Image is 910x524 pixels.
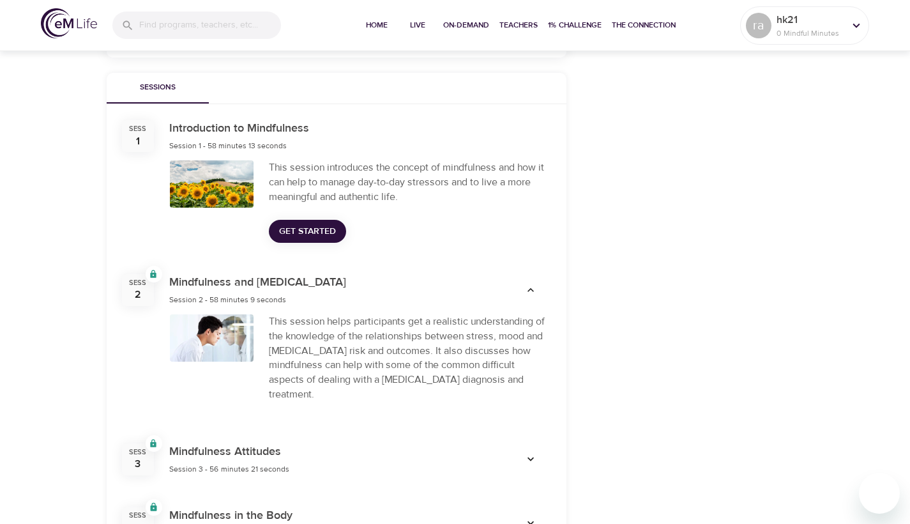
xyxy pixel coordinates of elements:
span: The Connection [612,19,676,32]
span: Session 3 - 56 minutes 21 seconds [169,464,289,474]
div: Sess [129,278,146,288]
input: Find programs, teachers, etc... [139,12,281,39]
div: This session helps participants get a realistic understanding of the knowledge of the relationshi... [269,314,551,402]
div: 2 [135,288,141,302]
div: This session introduces the concept of mindfulness and how it can help to manage day-to-day stres... [269,160,551,204]
h6: Introduction to Mindfulness [169,119,309,138]
span: Session 2 - 58 minutes 9 seconds [169,295,286,305]
p: 0 Mindful Minutes [777,27,844,39]
span: Teachers [499,19,538,32]
div: 1 [136,134,140,149]
iframe: Button to launch messaging window [859,473,900,514]
span: Get Started [279,224,336,240]
div: ra [746,13,771,38]
div: Sess [129,511,146,521]
div: Sess [129,124,146,134]
span: Home [361,19,392,32]
span: Sessions [114,81,201,95]
button: Get Started [269,220,346,243]
p: hk21 [777,12,844,27]
span: Session 1 - 58 minutes 13 seconds [169,141,287,151]
div: Sess [129,447,146,458]
span: 1% Challenge [548,19,602,32]
h6: Mindfulness Attitudes [169,443,289,461]
span: Live [402,19,433,32]
img: logo [41,8,97,38]
h6: Mindfulness and [MEDICAL_DATA] [169,274,346,292]
span: On-Demand [443,19,489,32]
div: 3 [135,457,140,472]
